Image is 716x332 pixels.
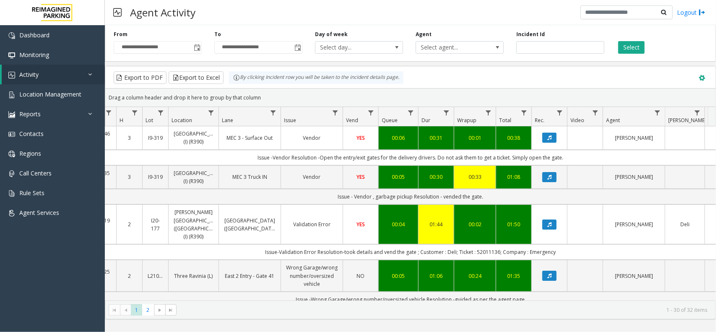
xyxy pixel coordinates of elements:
[105,90,716,105] div: Drag a column header and drop it here to group by that column
[286,134,338,142] a: Vendor
[606,117,620,124] span: Agent
[348,272,373,280] a: NO
[652,107,663,118] a: Agent Filter Menu
[348,134,373,142] a: YES
[424,134,449,142] a: 00:31
[357,272,365,280] span: NO
[165,304,177,316] span: Go to the last page
[268,107,279,118] a: Lane Filter Menu
[146,117,153,124] span: Lot
[699,8,706,17] img: logout
[19,130,44,138] span: Contacts
[224,134,276,142] a: MEC 3 - Surface Out
[459,272,491,280] a: 00:24
[19,71,39,78] span: Activity
[516,31,545,38] label: Incident Id
[384,220,413,228] a: 00:04
[315,42,385,53] span: Select day...
[148,173,163,181] a: I9-319
[222,117,233,124] span: Lane
[8,131,15,138] img: 'icon'
[103,107,115,118] a: Date Filter Menu
[286,173,338,181] a: Vendor
[182,306,707,314] kendo-pager-info: 1 - 30 of 32 items
[156,307,163,314] span: Go to the next page
[384,134,413,142] a: 00:06
[501,173,526,181] a: 01:08
[424,173,449,181] div: 00:30
[459,173,491,181] a: 00:33
[608,272,660,280] a: [PERSON_NAME]
[8,170,15,177] img: 'icon'
[692,107,703,118] a: Parker Filter Menu
[286,264,338,288] a: Wrong Garage/wrong number/oversized vehicle
[315,31,348,38] label: Day of week
[459,220,491,228] a: 00:02
[357,173,365,180] span: YES
[384,272,413,280] div: 00:05
[19,169,52,177] span: Call Centers
[224,217,276,233] a: [GEOGRAPHIC_DATA] ([GEOGRAPHIC_DATA])
[167,307,174,314] span: Go to the last page
[8,111,15,118] img: 'icon'
[214,31,221,38] label: To
[424,272,449,280] a: 01:06
[148,272,163,280] a: L21059300
[459,134,491,142] div: 00:01
[346,117,358,124] span: Vend
[365,107,377,118] a: Vend Filter Menu
[122,220,137,228] a: 2
[501,220,526,228] a: 01:50
[19,110,41,118] span: Reports
[501,272,526,280] a: 01:35
[284,117,296,124] span: Issue
[174,272,213,280] a: Three Ravinia (L)
[348,220,373,228] a: YES
[554,107,565,118] a: Rec. Filter Menu
[670,220,700,228] a: Deli
[405,107,417,118] a: Queue Filter Menu
[384,173,413,181] a: 00:05
[114,31,128,38] label: From
[590,107,601,118] a: Video Filter Menu
[224,173,276,181] a: MEC 3 Truck IN
[618,41,645,54] button: Select
[19,51,49,59] span: Monitoring
[330,107,341,118] a: Issue Filter Menu
[8,91,15,98] img: 'icon'
[424,220,449,228] a: 01:44
[224,272,276,280] a: East 2 Entry - Gate 41
[126,2,200,23] h3: Agent Activity
[129,107,141,118] a: H Filter Menu
[8,52,15,59] img: 'icon'
[8,190,15,197] img: 'icon'
[131,304,142,316] span: Page 1
[142,304,154,316] span: Page 2
[19,149,41,157] span: Regions
[501,134,526,142] a: 00:38
[535,117,544,124] span: Rec.
[113,2,122,23] img: pageIcon
[286,220,338,228] a: Validation Error
[608,134,660,142] a: [PERSON_NAME]
[19,209,59,217] span: Agent Services
[154,304,165,316] span: Go to the next page
[174,169,213,185] a: [GEOGRAPHIC_DATA] (I) (R390)
[122,173,137,181] a: 3
[677,8,706,17] a: Logout
[293,42,302,53] span: Toggle popup
[422,117,430,124] span: Dur
[174,208,213,241] a: [PERSON_NAME][GEOGRAPHIC_DATA] ([GEOGRAPHIC_DATA]) (I) (R390)
[105,107,716,301] div: Data table
[570,117,584,124] span: Video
